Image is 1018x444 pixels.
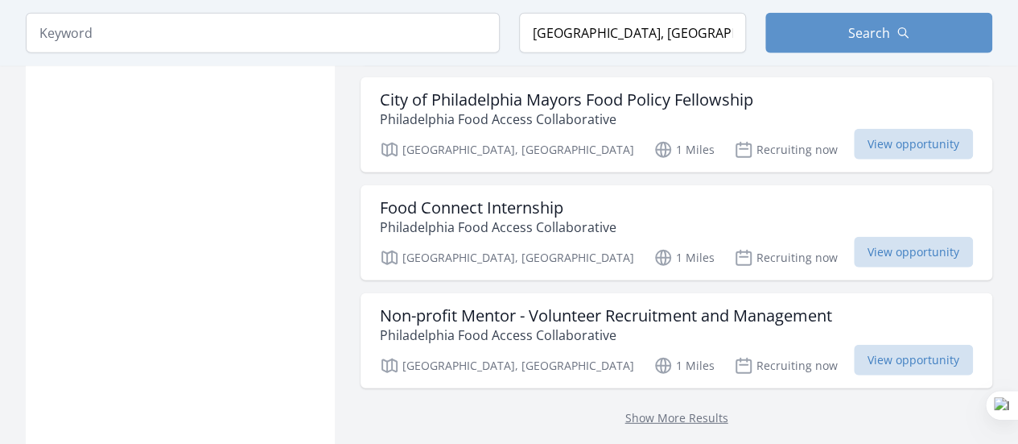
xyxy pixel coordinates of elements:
p: Philadelphia Food Access Collaborative [380,326,832,345]
p: Philadelphia Food Access Collaborative [380,110,753,129]
a: Non-profit Mentor - Volunteer Recruitment and Management Philadelphia Food Access Collaborative [... [361,293,992,388]
a: Food Connect Internship Philadelphia Food Access Collaborative [GEOGRAPHIC_DATA], [GEOGRAPHIC_DAT... [361,185,992,280]
a: Show More Results [625,410,728,425]
p: 1 Miles [653,248,715,268]
span: View opportunity [854,129,973,160]
p: [GEOGRAPHIC_DATA], [GEOGRAPHIC_DATA] [380,140,634,160]
a: City of Philadelphia Mayors Food Policy Fellowship Philadelphia Food Access Collaborative [GEOGRA... [361,77,992,172]
h3: City of Philadelphia Mayors Food Policy Fellowship [380,90,753,110]
p: 1 Miles [653,356,715,376]
p: Recruiting now [734,356,838,376]
input: Keyword [26,13,500,53]
span: View opportunity [854,237,973,268]
h3: Food Connect Internship [380,198,616,218]
p: [GEOGRAPHIC_DATA], [GEOGRAPHIC_DATA] [380,248,634,268]
p: [GEOGRAPHIC_DATA], [GEOGRAPHIC_DATA] [380,356,634,376]
p: 1 Miles [653,140,715,160]
p: Recruiting now [734,140,838,160]
h3: Non-profit Mentor - Volunteer Recruitment and Management [380,306,832,326]
span: View opportunity [854,345,973,376]
p: Recruiting now [734,248,838,268]
span: Search [848,23,890,43]
p: Philadelphia Food Access Collaborative [380,218,616,237]
button: Search [765,13,992,53]
input: Location [519,13,746,53]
